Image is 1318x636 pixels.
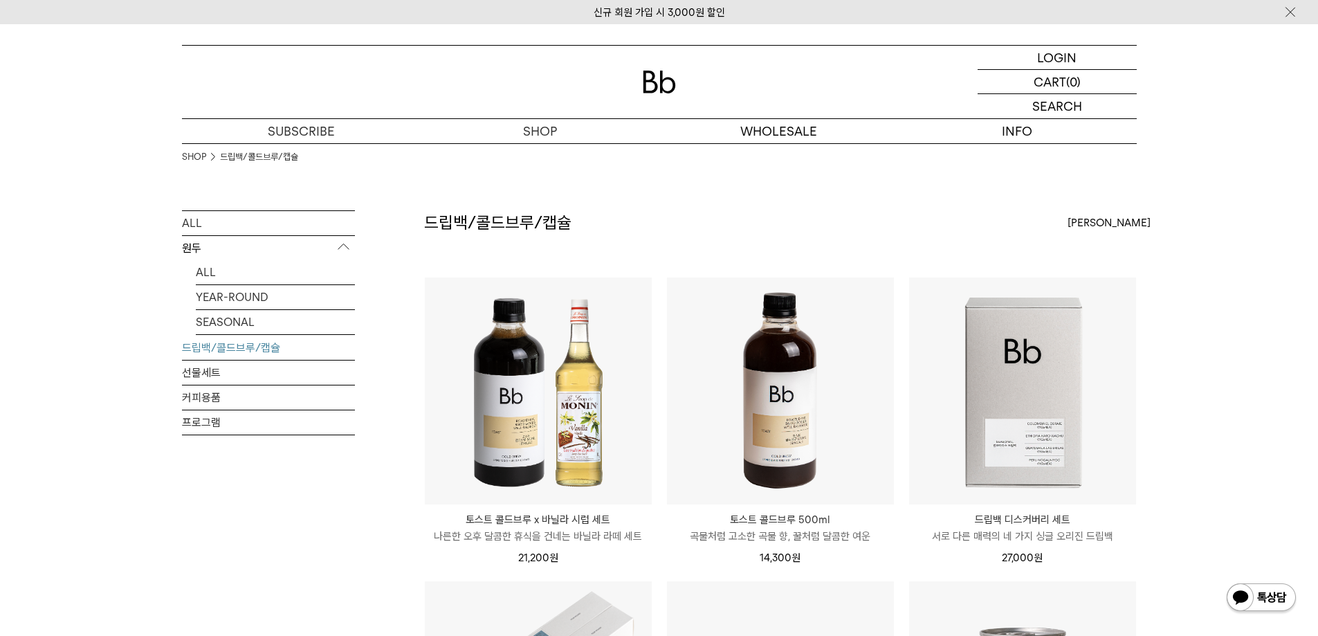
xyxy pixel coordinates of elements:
p: CART [1034,70,1066,93]
a: ALL [182,211,355,235]
p: 서로 다른 매력의 네 가지 싱글 오리진 드립백 [909,528,1136,545]
h2: 드립백/콜드브루/캡슐 [424,211,571,235]
span: 원 [791,552,800,564]
span: 21,200 [518,552,558,564]
span: 원 [549,552,558,564]
a: SEASONAL [196,310,355,334]
p: 곡물처럼 고소한 곡물 향, 꿀처럼 달콤한 여운 [667,528,894,545]
p: (0) [1066,70,1081,93]
a: SHOP [421,119,659,143]
img: 토스트 콜드브루 500ml [667,278,894,505]
img: 토스트 콜드브루 x 바닐라 시럽 세트 [425,278,652,505]
a: 드립백 디스커버리 세트 서로 다른 매력의 네 가지 싱글 오리진 드립백 [909,511,1136,545]
a: CART (0) [978,70,1137,94]
p: 토스트 콜드브루 x 바닐라 시럽 세트 [425,511,652,528]
span: 원 [1034,552,1043,564]
a: ALL [196,260,355,284]
span: [PERSON_NAME] [1068,215,1151,231]
span: 27,000 [1002,552,1043,564]
p: 나른한 오후 달콤한 휴식을 건네는 바닐라 라떼 세트 [425,528,652,545]
p: INFO [898,119,1137,143]
a: 신규 회원 가입 시 3,000원 할인 [594,6,725,19]
p: 원두 [182,236,355,261]
p: 드립백 디스커버리 세트 [909,511,1136,528]
span: 14,300 [760,552,800,564]
img: 카카오톡 채널 1:1 채팅 버튼 [1225,582,1297,615]
a: 드립백/콜드브루/캡슐 [220,150,298,164]
a: 드립백/콜드브루/캡슐 [182,336,355,360]
a: 프로그램 [182,410,355,435]
img: 드립백 디스커버리 세트 [909,278,1136,505]
img: 로고 [643,71,676,93]
a: LOGIN [978,46,1137,70]
a: 커피용품 [182,385,355,410]
p: SEARCH [1032,94,1082,118]
a: SHOP [182,150,206,164]
p: WHOLESALE [659,119,898,143]
a: SUBSCRIBE [182,119,421,143]
p: 토스트 콜드브루 500ml [667,511,894,528]
a: 토스트 콜드브루 x 바닐라 시럽 세트 나른한 오후 달콤한 휴식을 건네는 바닐라 라떼 세트 [425,511,652,545]
a: 선물세트 [182,361,355,385]
a: YEAR-ROUND [196,285,355,309]
a: 토스트 콜드브루 500ml 곡물처럼 고소한 곡물 향, 꿀처럼 달콤한 여운 [667,511,894,545]
p: LOGIN [1037,46,1077,69]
